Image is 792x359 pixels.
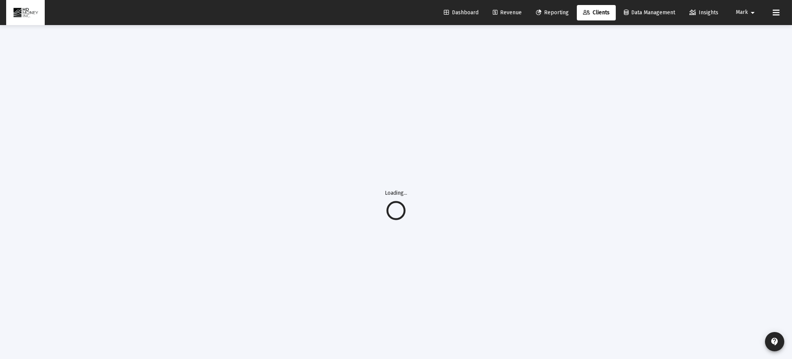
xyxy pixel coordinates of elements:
span: Reporting [536,9,569,16]
img: Dashboard [12,5,39,20]
a: Insights [683,5,725,20]
button: Mark [726,5,767,20]
span: Clients [583,9,610,16]
span: Revenue [493,9,522,16]
span: Data Management [624,9,675,16]
span: Mark [736,9,748,16]
span: Insights [689,9,718,16]
a: Clients [577,5,616,20]
a: Dashboard [438,5,485,20]
a: Revenue [487,5,528,20]
mat-icon: arrow_drop_down [748,5,757,20]
a: Reporting [530,5,575,20]
mat-icon: contact_support [770,337,779,346]
span: Dashboard [444,9,479,16]
a: Data Management [618,5,681,20]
